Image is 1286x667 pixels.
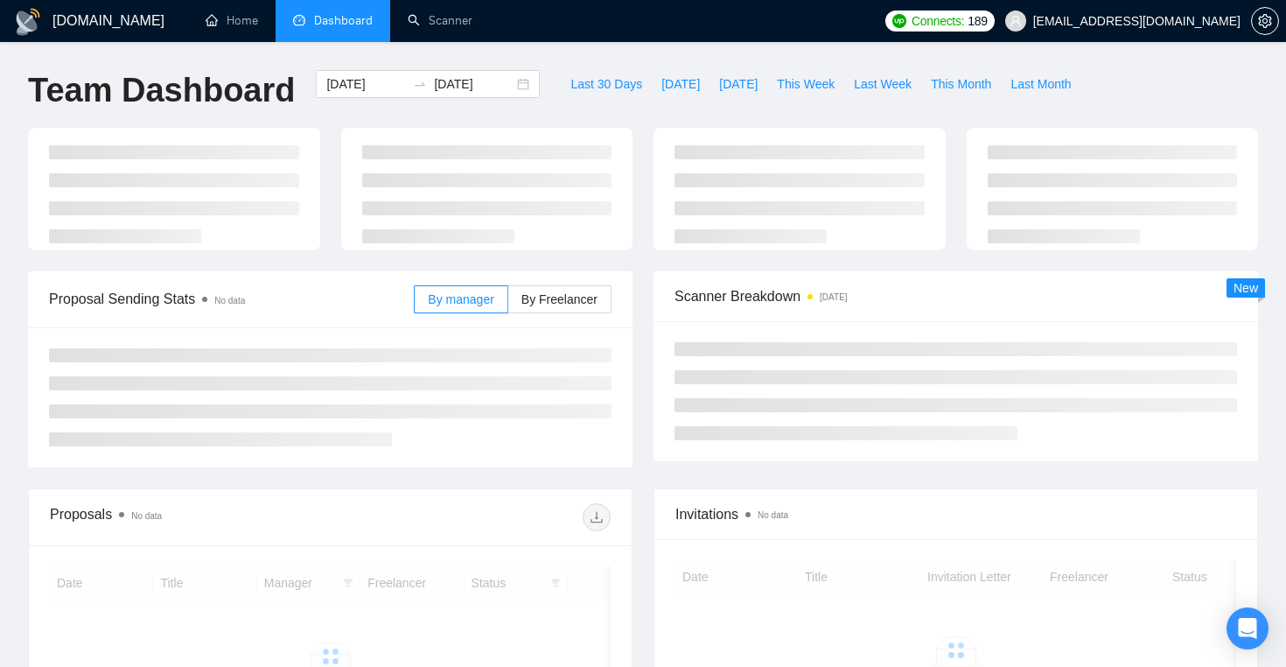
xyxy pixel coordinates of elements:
span: setting [1252,14,1278,28]
span: to [413,77,427,91]
span: Last Month [1010,74,1071,94]
div: Open Intercom Messenger [1227,607,1269,649]
button: This Month [921,70,1001,98]
span: Last Week [854,74,912,94]
span: No data [131,511,162,521]
span: [DATE] [719,74,758,94]
input: Start date [326,74,406,94]
a: homeHome [206,13,258,28]
a: searchScanner [408,13,472,28]
button: Last Week [844,70,921,98]
h1: Team Dashboard [28,70,295,111]
img: upwork-logo.png [892,14,906,28]
span: Proposal Sending Stats [49,288,414,310]
input: End date [434,74,514,94]
a: setting [1251,14,1279,28]
span: Invitations [675,503,1236,525]
span: user [1010,15,1022,27]
span: This Week [777,74,835,94]
span: Connects: [912,11,964,31]
span: This Month [931,74,991,94]
div: Proposals [50,503,331,531]
button: This Week [767,70,844,98]
time: [DATE] [820,292,847,302]
button: [DATE] [709,70,767,98]
button: Last 30 Days [561,70,652,98]
span: By Freelancer [521,292,598,306]
span: [DATE] [661,74,700,94]
span: New [1234,281,1258,295]
span: swap-right [413,77,427,91]
button: setting [1251,7,1279,35]
span: Scanner Breakdown [674,285,1237,307]
span: No data [758,510,788,520]
button: Last Month [1001,70,1080,98]
span: Last 30 Days [570,74,642,94]
span: Dashboard [314,13,373,28]
img: logo [14,8,42,36]
button: [DATE] [652,70,709,98]
span: By manager [428,292,493,306]
span: No data [214,296,245,305]
span: 189 [968,11,987,31]
span: dashboard [293,14,305,26]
